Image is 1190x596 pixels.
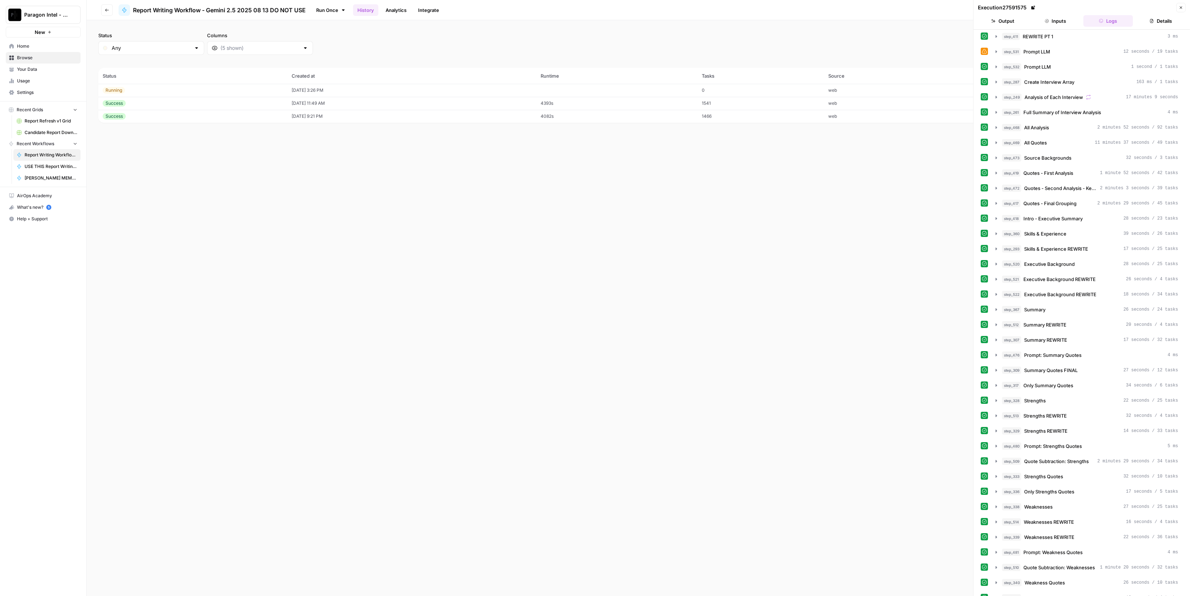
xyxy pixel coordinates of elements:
div: Running [103,87,125,94]
span: step_418 [1002,215,1021,222]
button: New [6,27,81,38]
button: Logs [1083,15,1133,27]
span: 26 seconds / 4 tasks [1126,276,1178,282]
th: Status [98,68,287,84]
span: 2 minutes 3 seconds / 39 tasks [1100,185,1178,191]
a: USE THIS Report Writing Workflow - v2 Gemini One Analysis [13,161,81,172]
span: USE THIS Report Writing Workflow - v2 Gemini One Analysis [25,163,77,170]
span: step_333 [1002,473,1021,480]
span: Quotes - Second Analysis - Key Themes [1024,185,1097,192]
span: step_287 [1002,78,1021,86]
span: Executive Background REWRITE [1024,291,1096,298]
span: 39 seconds / 26 tasks [1124,230,1178,237]
span: step_510 [1002,564,1021,571]
span: 22 seconds / 36 tasks [1124,534,1178,540]
span: 26 seconds / 24 tasks [1124,306,1178,313]
span: step_339 [1002,534,1021,541]
button: 17 minutes 9 seconds [991,91,1182,103]
span: step_520 [1002,260,1021,268]
span: step_476 [1002,351,1021,359]
span: 2 minutes 29 seconds / 45 tasks [1097,200,1178,207]
span: 4 ms [1168,352,1178,358]
span: New [35,29,45,36]
button: 17 seconds / 32 tasks [991,334,1182,346]
span: Summary Quotes FINAL [1024,367,1078,374]
span: 11 minutes 37 seconds / 49 tasks [1095,139,1178,146]
a: Report Refresh v1 Grid [13,115,81,127]
button: 4 ms [991,349,1182,361]
span: 32 seconds / 3 tasks [1126,155,1178,161]
span: 12 seconds / 19 tasks [1124,48,1178,55]
button: 2 minutes 3 seconds / 39 tasks [991,182,1182,194]
button: 39 seconds / 26 tasks [991,228,1182,239]
span: step_261 [1002,109,1021,116]
span: 32 seconds / 10 tasks [1124,473,1178,480]
span: Prompt: Weakness Quotes [1023,549,1083,556]
button: 4 ms [991,547,1182,558]
span: 1 minute 20 seconds / 32 tasks [1100,564,1178,571]
span: step_309 [1002,367,1021,374]
button: Inputs [1031,15,1081,27]
span: step_531 [1002,48,1021,55]
button: 26 seconds / 4 tasks [991,273,1182,285]
button: 18 seconds / 34 tasks [991,289,1182,300]
span: 28 seconds / 25 tasks [1124,261,1178,267]
button: Recent Workflows [6,138,81,149]
button: 2 minutes 29 seconds / 45 tasks [991,198,1182,209]
span: 27 seconds / 12 tasks [1124,367,1178,373]
a: [PERSON_NAME] MEMO WRITING WORKFLOW EDITING [DATE] DO NOT USE [13,172,81,184]
button: 4 ms [991,107,1182,118]
button: Output [978,15,1028,27]
button: 2 minutes 29 seconds / 34 tasks [991,455,1182,467]
img: Paragon Intel - Bill / Ty / Colby R&D Logo [8,8,21,21]
td: web [824,84,972,97]
span: step_481 [1002,549,1021,556]
span: step_512 [1002,321,1021,328]
span: step_472 [1002,185,1021,192]
div: Execution 27591575 [978,4,1037,11]
span: 3 ms [1168,33,1178,40]
span: AirOps Academy [17,193,77,199]
th: Created at [287,68,536,84]
span: Weakness Quotes [1024,579,1065,586]
span: step_532 [1002,63,1021,70]
span: Prompt: Summary Quotes [1024,351,1082,359]
span: 4 ms [1168,549,1178,556]
span: Weaknesses [1024,503,1053,510]
span: Summary REWRITE [1024,336,1067,344]
td: 4082s [536,110,697,123]
span: step_329 [1002,427,1021,435]
span: Summary [1024,306,1045,313]
button: Recent Grids [6,104,81,115]
input: Any [112,44,191,52]
span: step_513 [1002,412,1021,419]
button: 3 ms [991,31,1182,42]
td: [DATE] 3:26 PM [287,84,536,97]
span: step_417 [1002,200,1021,207]
span: step_514 [1002,518,1021,526]
span: 17 seconds / 25 tasks [1124,246,1178,252]
span: step_419 [1002,169,1021,177]
button: 32 seconds / 10 tasks [991,471,1182,482]
span: Analysis of Each Interview [1024,94,1083,101]
span: Prompt: Strengths Quotes [1024,442,1082,450]
th: Tasks [697,68,824,84]
span: step_469 [1002,139,1021,146]
button: 1 minute 20 seconds / 32 tasks [991,562,1182,573]
span: REWRITE PT 1 [1023,33,1053,40]
span: 27 seconds / 25 tasks [1124,504,1178,510]
span: Create Interview Array [1024,78,1074,86]
span: 1 second / 1 tasks [1131,64,1178,70]
span: step_249 [1002,94,1022,101]
button: 22 seconds / 25 tasks [991,395,1182,406]
span: Skills & Experience REWRITE [1024,245,1088,252]
button: Help + Support [6,213,81,225]
span: All Quotes [1024,139,1047,146]
button: 27 seconds / 12 tasks [991,364,1182,376]
span: Candidate Report Download Sheet [25,129,77,136]
button: 14 seconds / 33 tasks [991,425,1182,437]
span: Report Writing Workflow - Gemini 2.5 2025 08 13 DO NOT USE [133,6,306,14]
span: step_509 [1002,458,1021,465]
button: 16 seconds / 4 tasks [991,516,1182,528]
a: 5 [46,205,51,210]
